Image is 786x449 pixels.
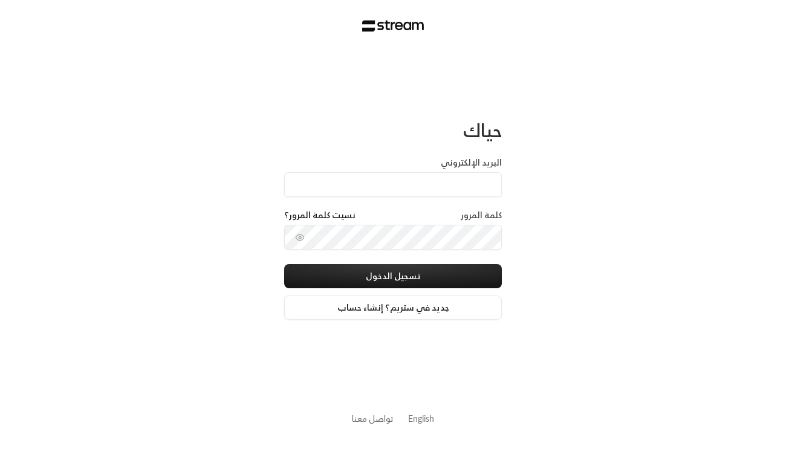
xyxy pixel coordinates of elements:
a: نسيت كلمة المرور؟ [284,209,356,221]
a: جديد في ستريم؟ إنشاء حساب [284,296,502,320]
span: حياك [463,114,502,146]
a: English [408,407,434,430]
button: تسجيل الدخول [284,264,502,288]
a: تواصل معنا [352,411,394,426]
img: Stream Logo [362,20,424,32]
button: تواصل معنا [352,412,394,425]
button: toggle password visibility [290,228,310,247]
label: البريد الإلكتروني [441,157,502,169]
label: كلمة المرور [461,209,502,221]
